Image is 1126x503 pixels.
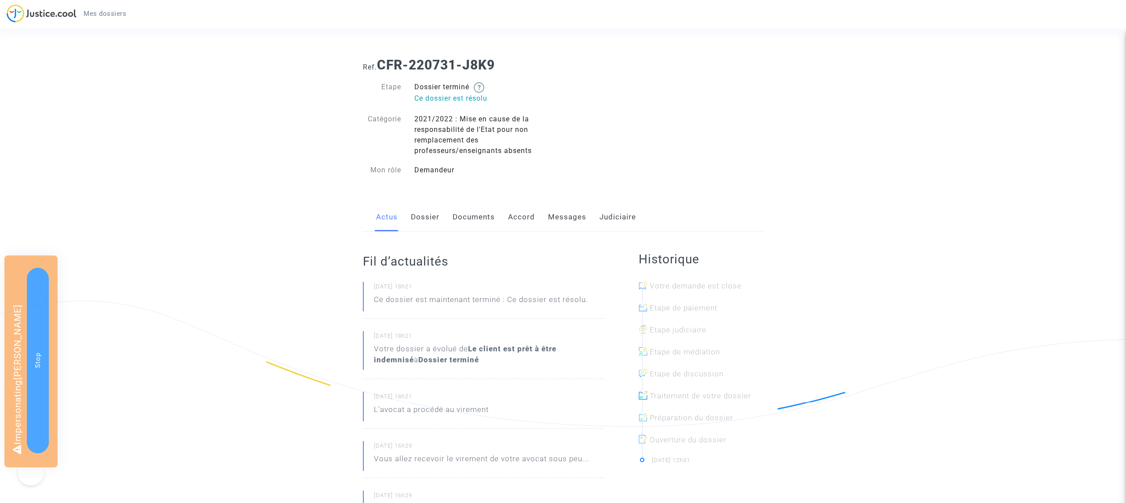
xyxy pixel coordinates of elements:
img: help.svg [474,82,484,93]
a: Mes dossiers [77,7,133,20]
span: Ref. [363,63,377,71]
img: jc-logo.svg [7,4,77,22]
p: L'avocat a procédé au virement [374,404,489,419]
div: Etape [356,82,408,105]
small: [DATE] 16h29 [374,442,603,453]
b: Dossier terminé [418,355,479,364]
span: Votre demande est close [650,281,742,290]
small: [DATE] 16h29 [374,492,603,503]
div: Impersonating [4,255,58,467]
iframe: Help Scout Beacon - Open [18,459,44,485]
a: Documents [453,203,495,232]
small: [DATE] 18h21 [374,332,603,343]
button: Stop [27,268,49,453]
a: Actus [376,203,398,232]
b: CFR-220731-J8K9 [377,57,495,73]
a: Judiciaire [600,203,636,232]
a: Messages [548,203,586,232]
small: [DATE] 18h21 [374,283,603,294]
a: Accord [508,203,535,232]
div: Votre dossier a évolué de à [374,343,603,365]
p: Vous allez recevoir le virement de votre avocat sous peu... [374,453,589,469]
span: Stop [34,353,42,368]
div: Dossier terminé [408,82,563,105]
span: Mes dossiers [84,10,126,18]
h2: Historique [639,251,764,267]
small: [DATE] 18h21 [374,393,603,404]
div: 2021/2022 : Mise en cause de la responsabilité de l'Etat pour non remplacement des professeurs/en... [408,114,563,156]
p: Ce dossier est maintenant terminé : Ce dossier est résolu. [374,294,588,310]
p: Ce dossier est résolu [414,93,556,104]
div: Demandeur [408,165,563,175]
div: Mon rôle [356,165,408,175]
div: Catégorie [356,114,408,156]
h2: Fil d’actualités [363,254,603,269]
a: Dossier [411,203,439,232]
